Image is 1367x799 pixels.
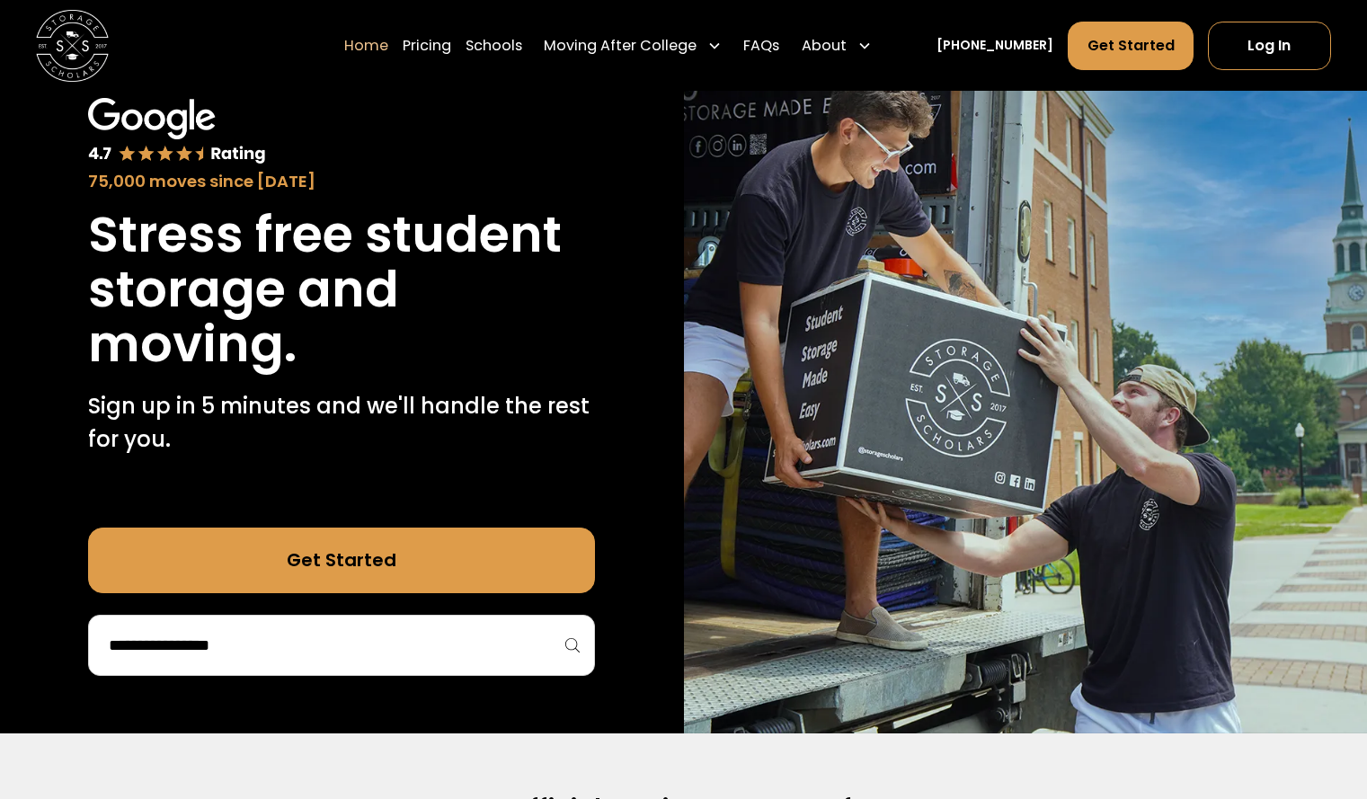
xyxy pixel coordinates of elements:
[88,528,595,592] a: Get Started
[88,98,265,166] img: Google 4.7 star rating
[794,20,879,70] div: About
[537,20,729,70] div: Moving After College
[403,20,451,70] a: Pricing
[1068,21,1193,69] a: Get Started
[344,20,388,70] a: Home
[936,36,1053,55] a: [PHONE_NUMBER]
[1208,21,1331,69] a: Log In
[88,169,595,193] div: 75,000 moves since [DATE]
[466,20,522,70] a: Schools
[88,390,595,456] p: Sign up in 5 minutes and we'll handle the rest for you.
[88,208,595,372] h1: Stress free student storage and moving.
[743,20,779,70] a: FAQs
[544,34,697,56] div: Moving After College
[36,9,109,82] img: Storage Scholars main logo
[802,34,847,56] div: About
